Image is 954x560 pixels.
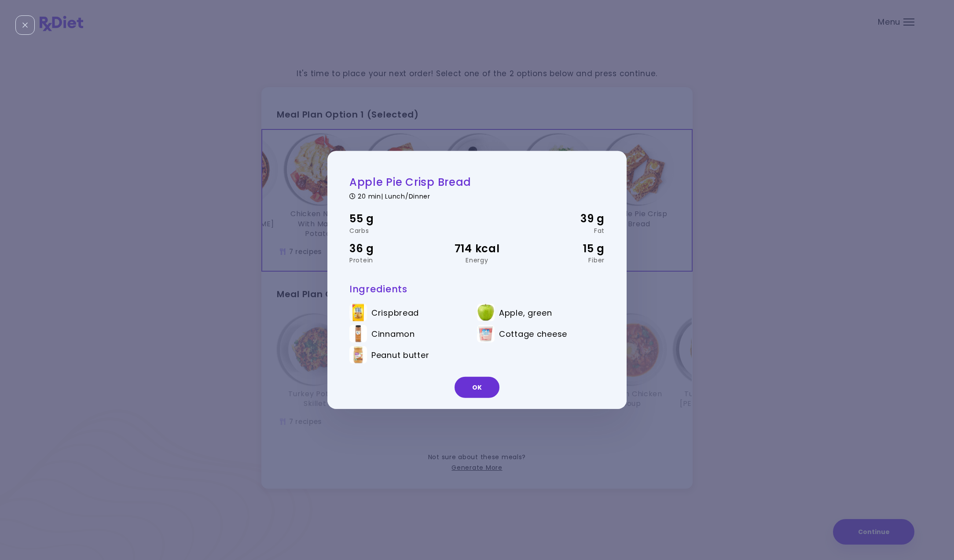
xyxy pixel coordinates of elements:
div: Fiber [520,257,605,263]
div: 20 min | Lunch/Dinner [349,191,605,199]
div: 39 g [520,210,605,227]
span: Crispbread [371,308,419,317]
div: Close [15,15,35,35]
div: 55 g [349,210,434,227]
h2: Apple Pie Crisp Bread [349,175,605,189]
div: Energy [434,257,519,263]
span: Apple, green [499,308,552,317]
span: Cinnamon [371,329,415,339]
button: OK [455,377,499,398]
div: 36 g [349,240,434,257]
span: Peanut butter [371,350,429,360]
div: 714 kcal [434,240,519,257]
h3: Ingredients [349,283,605,295]
div: Fat [520,227,605,233]
div: 15 g [520,240,605,257]
div: Protein [349,257,434,263]
span: Cottage cheese [499,329,567,339]
div: Carbs [349,227,434,233]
